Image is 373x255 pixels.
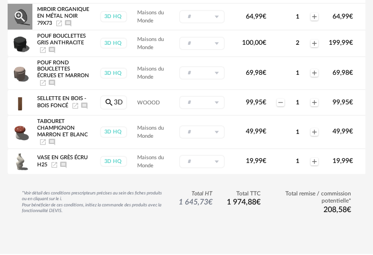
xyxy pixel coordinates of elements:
span: € [262,99,266,106]
div: Sélectionner un groupe [179,66,225,80]
span: Plus icon [311,128,318,136]
div: 1 [285,157,310,165]
div: 1 [285,69,310,77]
span: € [262,13,266,20]
div: *Voir détail des conditions prescripteurs précises au sein des fiches produits ou en cliquant sur... [22,190,164,214]
span: 19,99 [246,158,266,164]
div: 3D HQ [100,156,127,167]
span: 69,98 [246,70,266,76]
span: € [262,70,266,76]
span: Ajouter un commentaire [48,80,56,85]
div: 1 [285,128,310,136]
span: 49,99 [333,128,353,135]
span: Magnify Plus Outline icon [13,10,27,24]
span: Miroir organique en métal noir 79x73 [37,7,89,26]
a: 3D HQ [100,126,128,137]
div: Sélectionner un groupe [179,10,225,23]
div: 2 [285,39,310,47]
span: Plus icon [311,158,318,165]
span: Minus icon [277,99,284,106]
span: 208,58 [323,206,351,214]
span: 49,99 [246,128,266,135]
span: € [347,206,351,214]
span: Plus icon [311,40,318,47]
span: € [256,198,261,206]
span: Plus icon [311,13,318,20]
span: € [349,40,353,46]
span: Ajouter un commentaire [64,20,72,26]
span: Pouf rond bouclettes écrues et marron [37,60,89,79]
span: 64,99 [333,13,353,20]
span: Magnify icon [104,99,114,106]
span: 99,95 [333,99,353,106]
span: Tabouret champignon marron et blanc [37,119,88,138]
a: 3D HQ [100,11,128,22]
img: Product pack shot [10,122,30,142]
span: 99,95 [246,99,266,106]
span: € [262,40,266,46]
div: 1 [285,99,310,106]
a: Launch icon [39,139,47,144]
span: Vase en grès écru H25 [37,155,88,167]
span: € [349,70,353,76]
div: 3D HQ [100,68,127,79]
img: Product pack shot [10,63,30,83]
span: € [262,158,266,164]
div: Sélectionner un groupe [179,37,225,50]
div: Sélectionner un groupe [179,155,225,168]
span: 1 974,88 [227,198,261,206]
div: Sélectionner un groupe [179,96,225,109]
span: 64,99 [246,13,266,20]
span: Ajouter un commentaire [60,162,67,167]
span: Maisons du Monde [137,37,164,50]
span: Total HT [179,190,212,198]
span: 100,00 [242,40,266,46]
img: Product pack shot [10,33,30,53]
span: Total TTC [227,190,261,198]
span: 199,99 [329,40,353,46]
span: Maisons du Monde [137,125,164,139]
span: Ajouter un commentaire [81,103,88,108]
div: 1 [285,13,310,20]
span: Ajouter un commentaire [48,139,56,144]
span: € [349,128,353,135]
span: Maisons du Monde [137,155,164,168]
span: 69,98 [333,70,353,76]
a: Launch icon [55,20,63,26]
span: Ajouter un commentaire [48,47,56,52]
span: € [349,158,353,164]
a: Launch icon [50,162,58,167]
span: 1 645,73 [179,198,212,206]
span: € [208,198,212,206]
div: 3D HQ [100,126,127,137]
span: Plus icon [311,69,318,77]
a: Launch icon [71,103,79,108]
span: Maisons du Monde [137,66,164,80]
a: Launch icon [39,80,47,85]
a: 3D HQ [100,68,128,79]
span: WOOOD [137,100,160,105]
div: Sélectionner un groupe [179,125,225,139]
div: 3D HQ [100,11,127,22]
span: € [349,13,353,20]
img: Product pack shot [10,92,30,112]
span: € [349,99,353,106]
a: Launch icon [39,47,47,52]
span: € [262,128,266,135]
span: Maisons du Monde [137,10,164,23]
span: Pouf bouclettes gris anthracite [37,33,86,45]
span: Total remise / commission potentielle* [275,190,351,205]
span: 19,99 [333,158,353,164]
a: Magnify icon3D [100,95,127,110]
div: 3D HQ [100,38,127,49]
span: Plus icon [311,99,318,106]
span: Sellette en bois - Bois foncé [37,96,86,109]
a: 3D HQ [100,156,128,167]
img: Product pack shot [10,152,30,172]
a: 3D HQ [100,38,128,49]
